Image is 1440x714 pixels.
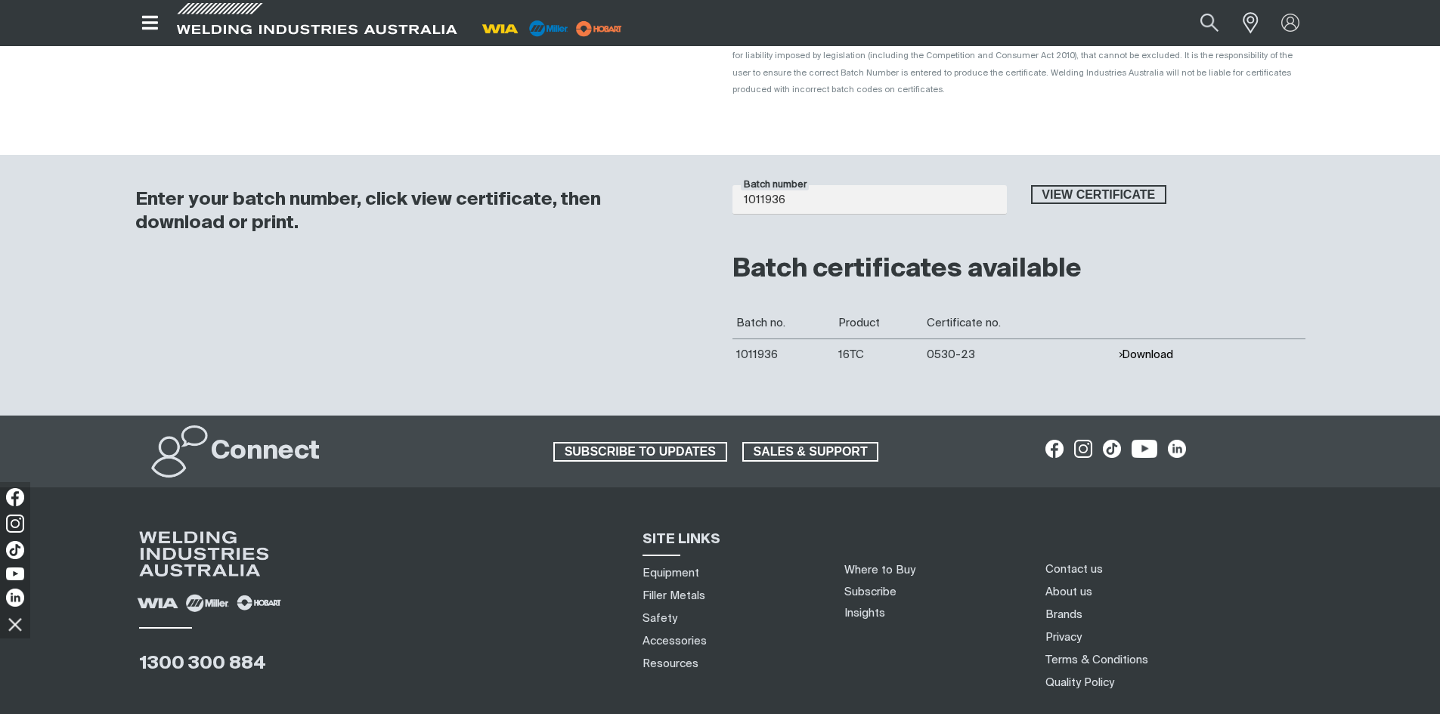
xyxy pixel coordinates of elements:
span: SITE LINKS [643,533,720,546]
a: Brands [1045,607,1082,623]
a: About us [1045,584,1092,600]
a: Privacy [1045,629,1082,645]
img: hide socials [2,611,28,637]
td: 16TC [835,338,923,370]
a: SUBSCRIBE TO UPDATES [553,442,727,462]
h3: Enter your batch number, click view certificate, then download or print. [135,188,693,235]
a: Contact us [1045,561,1103,577]
a: SALES & SUPPORT [742,442,879,462]
th: Certificate no. [923,308,1114,339]
img: TikTok [6,541,24,559]
input: Product name or item number... [1164,6,1234,40]
img: LinkedIn [6,589,24,607]
a: Where to Buy [844,564,915,576]
a: Equipment [643,565,699,581]
span: SUBSCRIBE TO UPDATES [555,442,726,462]
td: 0530-23 [923,338,1114,370]
nav: Footer [1040,558,1330,694]
h2: Connect [211,435,320,468]
button: Search products [1184,6,1235,40]
th: Batch no. [732,308,835,339]
a: Quality Policy [1045,675,1114,691]
img: Instagram [6,515,24,533]
img: miller [571,17,627,40]
th: Product [835,308,923,339]
td: 1011936 [732,338,835,370]
img: Facebook [6,488,24,506]
img: YouTube [6,567,24,580]
a: 1300 300 884 [139,654,266,672]
a: Filler Metals [643,588,705,604]
a: Insights [844,607,885,619]
a: Accessories [643,633,707,649]
a: miller [571,23,627,34]
span: SALES & SUPPORT [744,442,878,462]
button: Download [1118,348,1173,361]
a: Terms & Conditions [1045,652,1148,668]
a: Subscribe [844,586,897,598]
a: Resources [643,656,698,672]
a: Safety [643,610,677,626]
button: View certificate [1031,185,1167,205]
nav: Sitemap [637,561,826,675]
h2: Batch certificates available [732,253,1305,286]
span: View certificate [1033,185,1166,205]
